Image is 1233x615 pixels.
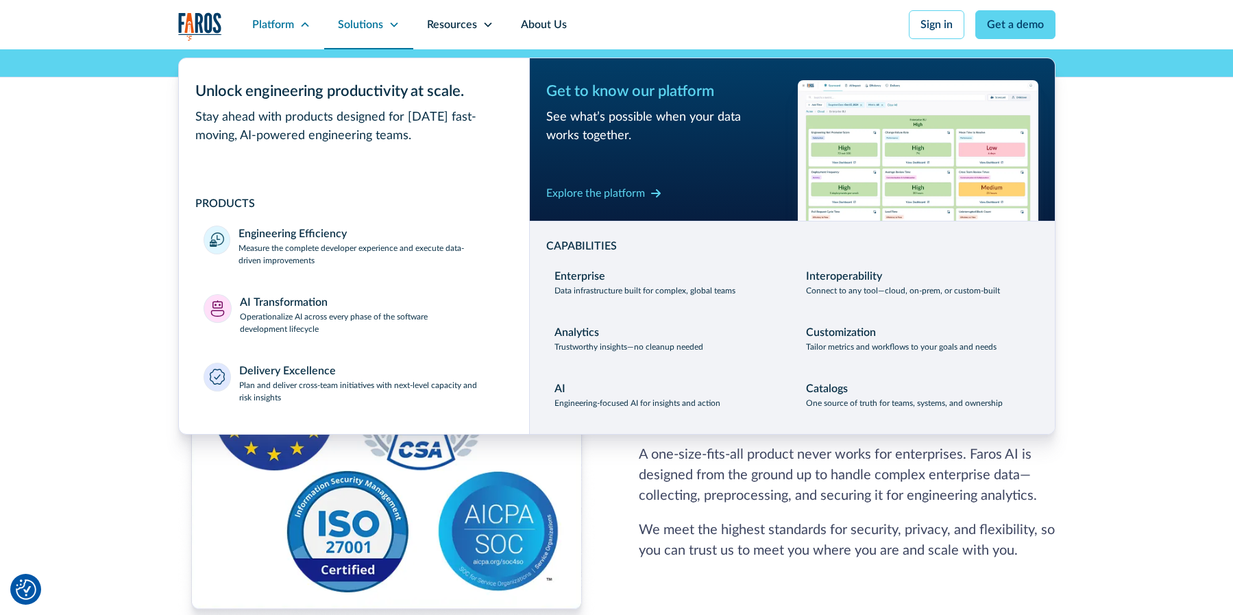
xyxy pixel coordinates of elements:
img: Revisit consent button [16,579,36,600]
div: AI [554,381,565,397]
a: CustomizationTailor metrics and workflows to your goals and needs [798,316,1038,361]
p: One source of truth for teams, systems, and ownership [806,397,1003,409]
div: Explore the platform [546,185,645,202]
p: Trustworthy insights—no cleanup needed [554,341,703,353]
p: A one-size-fits-all product never works for enterprises. Faros AI is designed from the ground up ... [639,444,1055,506]
img: Logo of the analytics and reporting company Faros. [178,12,222,40]
a: EnterpriseData infrastructure built for complex, global teams [546,260,787,305]
p: Tailor metrics and workflows to your goals and needs [806,341,997,353]
div: Interoperability [806,268,882,285]
div: PRODUCTS [195,195,513,212]
p: Connect to any tool—cloud, on-prem, or custom-built [806,285,1000,297]
nav: Platform [178,49,1055,435]
a: home [178,12,222,40]
a: Sign in [909,10,964,39]
div: Stay ahead with products designed for [DATE] fast-moving, AI-powered engineering teams. [195,108,513,145]
div: Unlock engineering productivity at scale. [195,80,513,103]
div: Customization [806,324,876,341]
a: Get a demo [975,10,1055,39]
div: Solutions [338,16,383,33]
p: We meet the highest standards for security, privacy, and flexibility, so you can trust us to meet... [639,520,1055,561]
a: Delivery ExcellencePlan and deliver cross-team initiatives with next-level capacity and risk insi... [195,354,513,412]
a: InteroperabilityConnect to any tool—cloud, on-prem, or custom-built [798,260,1038,305]
div: Platform [252,16,294,33]
div: Analytics [554,324,599,341]
p: Engineering-focused AI for insights and action [554,397,720,409]
button: Cookie Settings [16,579,36,600]
div: AI Transformation [240,294,328,311]
a: AI TransformationOperationalize AI across every phase of the software development lifecycle [195,286,513,343]
a: AIEngineering-focused AI for insights and action [546,372,787,418]
p: Plan and deliver cross-team initiatives with next-level capacity and risk insights [239,379,504,404]
a: Engineering EfficiencyMeasure the complete developer experience and execute data-driven improvements [195,217,513,275]
div: Get to know our platform [546,80,787,103]
div: Delivery Excellence [239,363,336,379]
a: Explore the platform [546,182,661,204]
p: Operationalize AI across every phase of the software development lifecycle [240,311,504,335]
div: Catalogs [806,381,848,397]
div: See what’s possible when your data works together. [546,108,787,145]
p: Data infrastructure built for complex, global teams [554,285,735,297]
div: Enterprise [554,268,605,285]
div: Engineering Efficiency [239,226,347,242]
div: CAPABILITIES [546,238,1038,254]
a: AnalyticsTrustworthy insights—no cleanup needed [546,316,787,361]
p: Measure the complete developer experience and execute data-driven improvements [239,242,504,267]
div: Resources [427,16,477,33]
a: CatalogsOne source of truth for teams, systems, and ownership [798,372,1038,418]
img: Workflow productivity trends heatmap chart [798,80,1038,221]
